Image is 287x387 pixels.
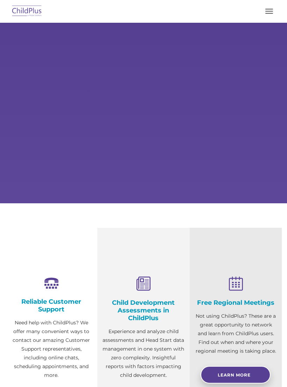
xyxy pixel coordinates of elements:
a: Learn More [201,366,271,384]
span: Learn More [218,372,251,378]
img: ChildPlus by Procare Solutions [10,3,43,20]
h4: Reliable Customer Support [10,298,92,313]
p: Not using ChildPlus? These are a great opportunity to network and learn from ChildPlus users. Fin... [195,312,276,356]
p: Experience and analyze child assessments and Head Start data management in one system with zero c... [103,327,184,380]
h4: Child Development Assessments in ChildPlus [103,299,184,322]
p: Need help with ChildPlus? We offer many convenient ways to contact our amazing Customer Support r... [10,318,92,380]
h4: Free Regional Meetings [195,299,276,307]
